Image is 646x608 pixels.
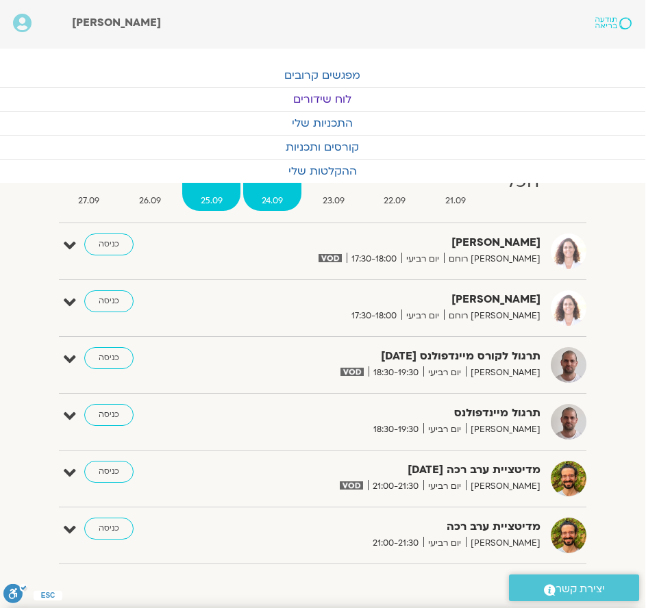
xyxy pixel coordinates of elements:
span: [PERSON_NAME] [466,479,541,494]
span: 21:00-21:30 [368,479,423,494]
span: יום רביעי [423,366,466,380]
span: 17:30-18:00 [347,252,401,266]
span: 18:30-19:30 [369,422,423,437]
span: [PERSON_NAME] [72,15,161,30]
strong: מדיטציית ערב רכה [DATE] [246,461,541,479]
a: כניסה [84,347,134,369]
span: 25.09 [182,194,241,208]
span: [PERSON_NAME] [466,366,541,380]
span: יום רביעי [401,252,444,266]
span: 23.09 [304,194,363,208]
strong: [PERSON_NAME] [246,233,541,252]
strong: תרגול לקורס מיינדפולנס [DATE] [246,347,541,366]
a: כניסה [84,233,134,255]
strong: תרגול מיינדפולנס [246,404,541,422]
span: [PERSON_NAME] רוחם [444,309,541,323]
span: 22.09 [366,194,425,208]
a: ב22.09 [366,156,425,211]
span: יום רביעי [423,422,466,437]
a: ג23.09 [304,156,363,211]
span: [PERSON_NAME] רוחם [444,252,541,266]
span: יום רביעי [401,309,444,323]
span: יום רביעי [423,479,466,494]
img: vodicon [340,368,363,376]
a: כניסה [84,518,134,540]
span: 21.09 [427,194,484,208]
span: 26.09 [121,194,179,208]
span: 21:00-21:30 [368,536,423,550]
a: כניסה [84,290,134,312]
a: ש27.09 [60,156,119,211]
span: 24.09 [243,194,301,208]
a: א21.09 [427,156,484,211]
img: vodicon [319,254,341,262]
strong: מדיטציית ערב רכה [246,518,541,536]
span: 18:30-19:30 [369,366,423,380]
a: יצירת קשר [509,574,639,601]
a: הכל [487,156,558,211]
span: 17:30-18:00 [347,309,401,323]
span: [PERSON_NAME] [466,536,541,550]
span: [PERSON_NAME] [466,422,541,437]
span: 27.09 [60,194,119,208]
a: כניסה [84,461,134,483]
a: ו26.09 [121,156,179,211]
img: vodicon [340,481,362,490]
a: ה25.09 [182,156,241,211]
strong: [PERSON_NAME] [246,290,541,309]
span: יצירת קשר [556,580,605,598]
a: כניסה [84,404,134,426]
a: ד24.09 [243,156,301,211]
span: יום רביעי [423,536,466,550]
